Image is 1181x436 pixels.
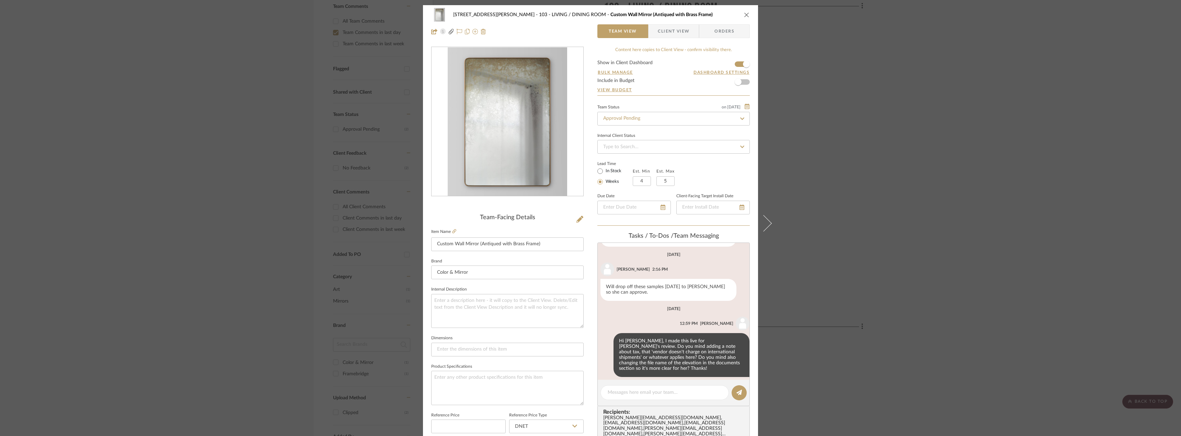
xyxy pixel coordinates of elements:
[680,320,698,327] div: 12:59 PM
[431,8,448,22] img: 52afd73b-eeb2-483d-b6a8-947f4448667e_48x40.jpg
[603,409,747,415] span: Recipients:
[597,87,750,93] a: View Budget
[656,169,675,174] label: Est. Max
[431,414,459,417] label: Reference Price
[600,279,736,301] div: Will drop off these samples [DATE] to [PERSON_NAME] so she can approve.
[431,237,584,251] input: Enter Item Name
[597,140,750,154] input: Type to Search…
[600,262,614,276] img: user_avatar.png
[509,414,547,417] label: Reference Price Type
[448,47,567,196] img: 52afd73b-eeb2-483d-b6a8-947f4448667e_436x436.jpg
[597,161,633,167] label: Lead Time
[597,69,633,75] button: Bulk Manage
[431,288,467,291] label: Internal Description
[597,112,750,126] input: Type to Search…
[744,12,750,18] button: close
[736,317,749,330] img: user_avatar.png
[610,12,713,17] span: Custom Wall Mirror (Antiqued with Brass Frame)
[676,195,733,198] label: Client-Facing Target Install Date
[722,105,726,109] span: on
[604,168,621,174] label: In Stock
[609,24,637,38] span: Team View
[658,24,689,38] span: Client View
[604,179,619,185] label: Weeks
[431,337,452,340] label: Dimensions
[667,252,680,257] div: [DATE]
[597,167,633,186] mat-radio-group: Select item type
[614,333,749,377] div: Hi [PERSON_NAME], I made this live for [PERSON_NAME]'s review. Do you mind adding a note about ta...
[431,343,584,356] input: Enter the dimensions of this item
[431,266,584,279] input: Enter Brand
[597,195,615,198] label: Due Date
[597,47,750,54] div: Content here copies to Client View - confirm visibility there.
[652,266,668,272] div: 2:16 PM
[431,214,584,222] div: Team-Facing Details
[707,24,742,38] span: Orders
[693,69,750,75] button: Dashboard Settings
[597,134,635,138] div: Internal Client Status
[431,229,456,235] label: Item Name
[481,29,486,34] img: Remove from project
[667,306,680,311] div: [DATE]
[453,12,539,17] span: [STREET_ADDRESS][PERSON_NAME]
[617,266,650,272] div: [PERSON_NAME]
[597,233,750,240] div: team Messaging
[431,260,442,263] label: Brand
[629,233,674,239] span: Tasks / To-Dos /
[726,105,741,109] span: [DATE]
[676,201,750,214] input: Enter Install Date
[431,365,472,368] label: Product Specifications
[539,12,610,17] span: 103 - LIVING / DINING ROOM
[597,106,619,109] div: Team Status
[597,201,671,214] input: Enter Due Date
[633,169,650,174] label: Est. Min
[432,47,583,196] div: 0
[700,320,733,327] div: [PERSON_NAME]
